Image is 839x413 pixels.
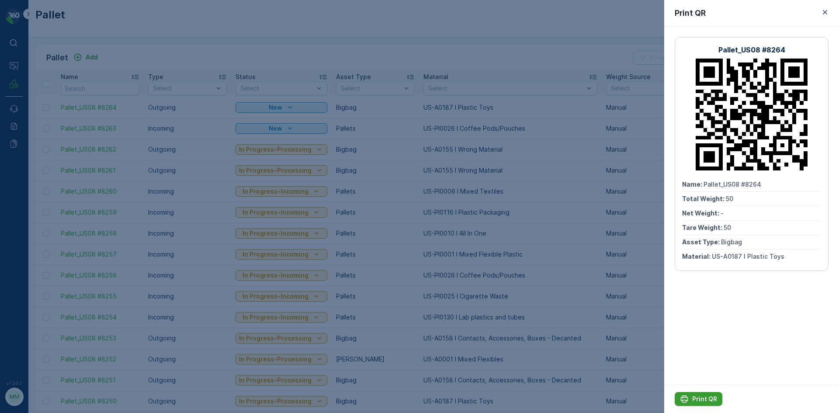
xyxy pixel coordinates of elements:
span: US-A0187 I Plastic Toys [712,253,784,260]
span: Tare Weight : [682,224,724,231]
p: Print QR [675,7,706,19]
span: Asset Type : [682,238,721,246]
span: Bigbag [721,238,742,246]
p: Print QR [692,395,717,403]
span: 50 [726,195,733,202]
span: Net Weight : [682,209,721,217]
p: Pallet_US08 #8264 [718,45,785,55]
span: 50 [724,224,731,231]
span: - [721,209,724,217]
button: Print QR [675,392,722,406]
span: Total Weight : [682,195,726,202]
span: Material : [682,253,712,260]
span: Name : [682,180,704,188]
span: Pallet_US08 #8264 [704,180,761,188]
